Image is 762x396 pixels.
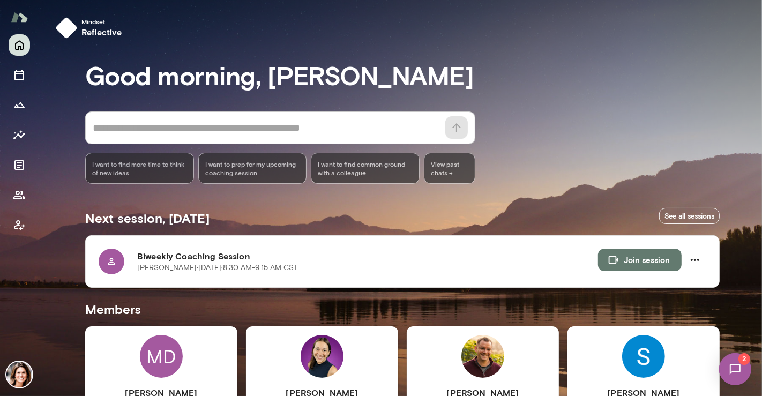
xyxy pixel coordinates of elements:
[9,184,30,206] button: Members
[51,13,131,43] button: Mindsetreflective
[137,263,298,273] p: [PERSON_NAME] · [DATE] · 8:30 AM-9:15 AM CST
[318,160,413,177] span: I want to find common ground with a colleague
[56,17,77,39] img: mindset
[461,335,504,378] img: Jeremy Person
[9,154,30,176] button: Documents
[140,335,183,378] div: MD
[301,335,343,378] img: Rehana Manejwala
[198,153,307,184] div: I want to prep for my upcoming coaching session
[85,60,720,90] h3: Good morning, [PERSON_NAME]
[9,94,30,116] button: Growth Plan
[85,301,720,318] h5: Members
[9,64,30,86] button: Sessions
[598,249,682,271] button: Join session
[85,210,210,227] h5: Next session, [DATE]
[85,153,194,184] div: I want to find more time to think of new ideas
[9,124,30,146] button: Insights
[9,214,30,236] button: Client app
[311,153,420,184] div: I want to find common ground with a colleague
[9,34,30,56] button: Home
[205,160,300,177] span: I want to prep for my upcoming coaching session
[424,153,475,184] span: View past chats ->
[6,362,32,387] img: Gwen Throckmorton
[622,335,665,378] img: Shannon Payne
[92,160,187,177] span: I want to find more time to think of new ideas
[81,17,122,26] span: Mindset
[11,7,28,27] img: Mento
[659,208,720,225] a: See all sessions
[137,250,598,263] h6: Biweekly Coaching Session
[81,26,122,39] h6: reflective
